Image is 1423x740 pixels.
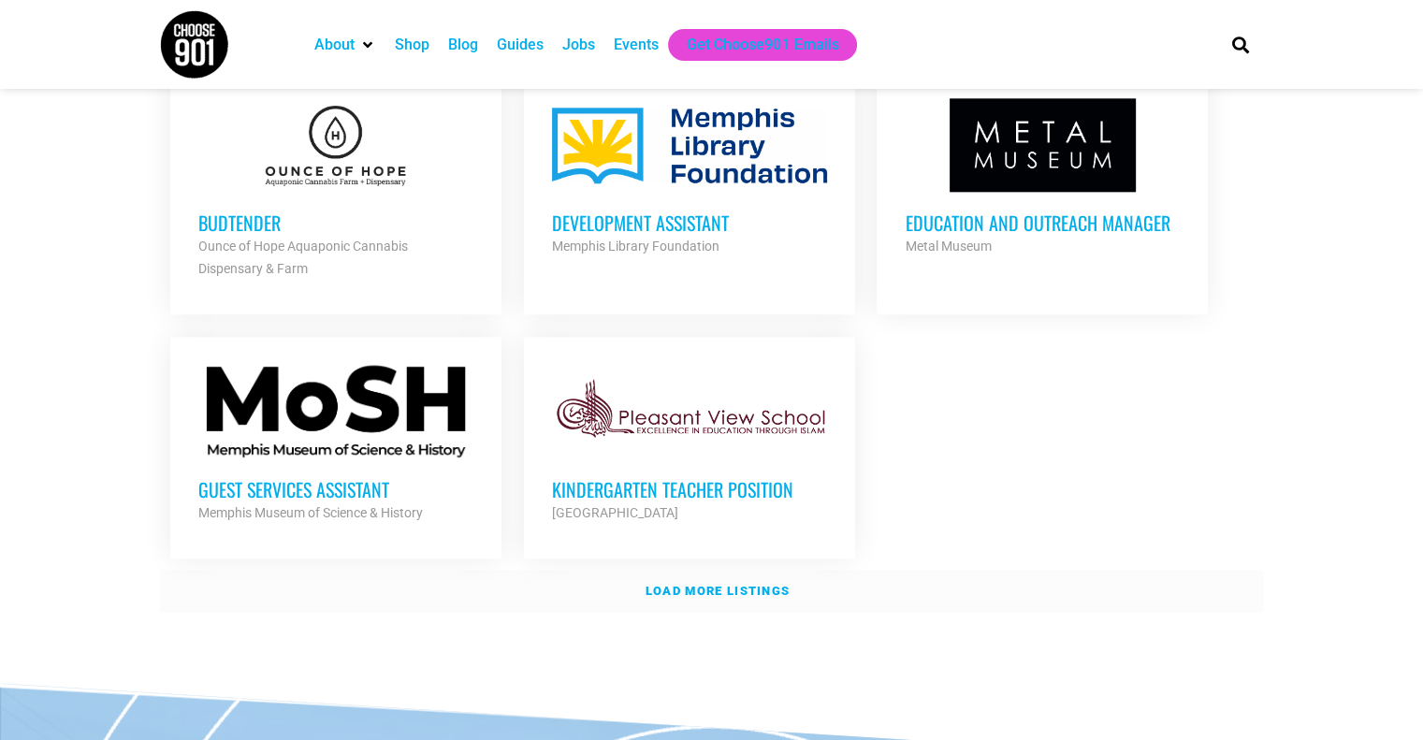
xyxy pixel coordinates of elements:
[614,34,659,56] a: Events
[170,70,501,308] a: Budtender Ounce of Hope Aquaponic Cannabis Dispensary & Farm
[1225,29,1256,60] div: Search
[524,337,855,552] a: Kindergarten Teacher Position [GEOGRAPHIC_DATA]
[877,70,1208,285] a: Education and Outreach Manager Metal Museum
[552,477,827,501] h3: Kindergarten Teacher Position
[905,239,991,254] strong: Metal Museum
[395,34,429,56] a: Shop
[305,29,385,61] div: About
[497,34,544,56] a: Guides
[198,239,408,276] strong: Ounce of Hope Aquaponic Cannabis Dispensary & Farm
[198,477,473,501] h3: Guest Services Assistant
[552,239,719,254] strong: Memphis Library Foundation
[198,505,423,520] strong: Memphis Museum of Science & History
[905,210,1180,235] h3: Education and Outreach Manager
[160,570,1264,613] a: Load more listings
[687,34,838,56] a: Get Choose901 Emails
[552,505,678,520] strong: [GEOGRAPHIC_DATA]
[314,34,355,56] a: About
[305,29,1199,61] nav: Main nav
[170,337,501,552] a: Guest Services Assistant Memphis Museum of Science & History
[646,584,790,598] strong: Load more listings
[198,210,473,235] h3: Budtender
[448,34,478,56] a: Blog
[524,70,855,285] a: Development Assistant Memphis Library Foundation
[562,34,595,56] a: Jobs
[552,210,827,235] h3: Development Assistant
